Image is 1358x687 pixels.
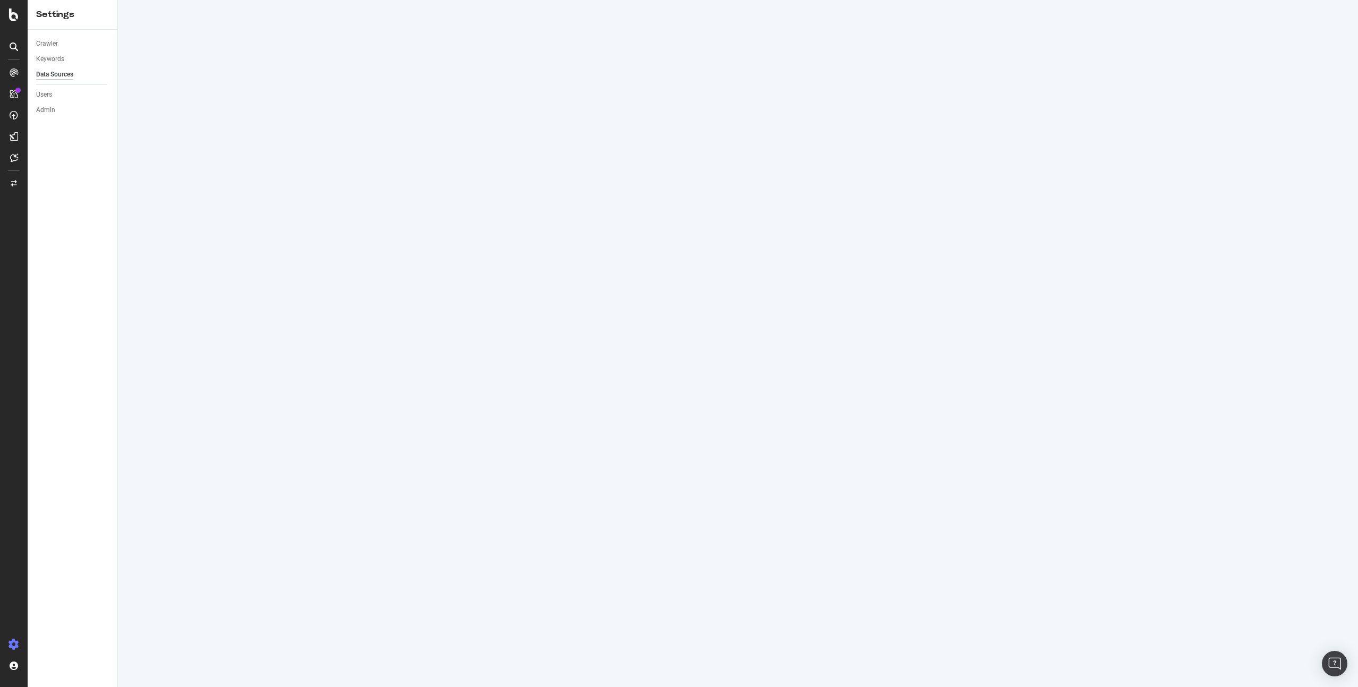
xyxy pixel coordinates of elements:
[36,89,52,100] div: Users
[1322,651,1347,676] div: Open Intercom Messenger
[36,38,110,49] a: Crawler
[36,105,110,116] a: Admin
[36,54,110,65] a: Keywords
[36,89,110,100] a: Users
[36,8,109,21] div: Settings
[36,105,55,116] div: Admin
[36,54,64,65] div: Keywords
[36,69,73,80] div: Data Sources
[36,69,110,80] a: Data Sources
[36,38,58,49] div: Crawler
